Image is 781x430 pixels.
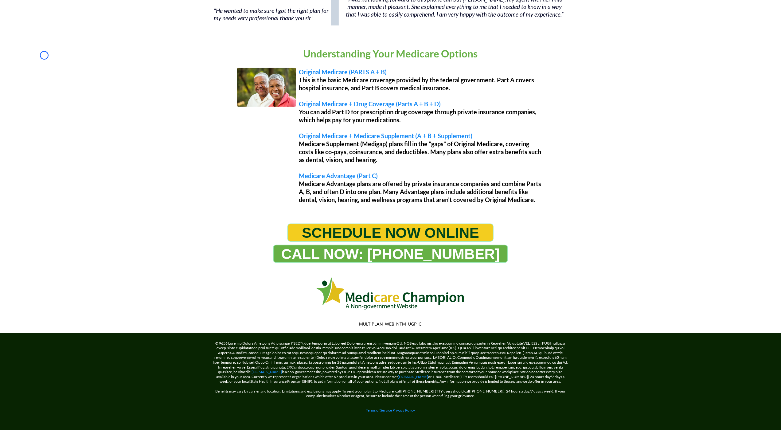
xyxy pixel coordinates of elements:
span: "He wanted to make sure I got the right plan for my needs very professional thank you sir" [214,7,329,22]
a: SCHEDULE NOW ONLINE [287,224,494,242]
span: Original Medicare + Drug Coverage (Parts A + B + D) [299,100,441,107]
a: [DOMAIN_NAME] [398,374,428,379]
span: Original Medicare (PARTS A + B) [299,68,387,76]
p: Medicare Supplement (Medigap) plans fill in the “gaps” of Original Medicare, covering costs like ... [299,140,544,164]
a: Terms of Service [366,408,392,412]
span: SCHEDULE NOW ONLINE [302,224,479,241]
p: This is the basic Medicare coverage provided by the federal government. Part A covers hospital in... [299,76,544,92]
span: CALL NOW: [PHONE_NUMBER] [281,245,500,262]
a: [DOMAIN_NAME] [252,369,282,374]
span: Medicare Advantage (Part C) [299,172,378,179]
span: Understanding Your Medicare Options [303,47,478,60]
p: Medicare Advantage plans are offered by private insurance companies and combine Parts A, B, and o... [299,180,544,204]
p: MULTIPLAN_WEB_NTM_UGP_C [214,321,567,327]
img: Image [237,68,296,107]
p: © 9656 Loremip Dolors Ametcons Adipiscinge. (“SED”), doei temporin ut Laboreet Dolorema al eni ad... [213,341,569,384]
a: CALL NOW: 1-888-344-8881 [273,245,508,263]
span: Original Medicare + Medicare Supplement (A + B + Supplement) [299,132,473,139]
p: Benefits may vary by carrier and location. Limitations and exclusions may apply. To send a compla... [213,384,569,398]
a: Privacy Policy [393,408,415,412]
p: You can add Part D for prescription drug coverage through private insurance companies, which help... [299,108,544,124]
